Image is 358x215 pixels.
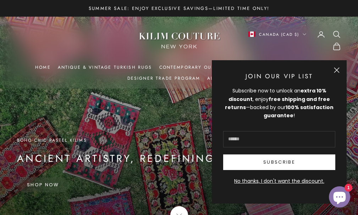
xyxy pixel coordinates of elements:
a: Home [35,64,51,71]
img: Canada [248,32,255,37]
nav: Primary navigation [17,64,341,82]
a: Antique & Vintage Turkish Rugs [58,64,152,71]
strong: 100% satisfaction guarantee [264,104,334,119]
inbox-online-store-chat: Shopify online store chat [327,186,352,209]
button: No thanks, I don't want the discount. [223,177,335,185]
a: Designer Trade Program [127,75,200,82]
p: Ancient Artistry, Redefining Elegance [17,151,285,166]
nav: Secondary navigation [238,30,341,51]
strong: extra 10% discount [228,87,326,102]
p: Boho-Chic Pastel Kilims [17,137,285,144]
p: Join Our VIP List [223,72,335,81]
p: Summer Sale: Enjoy Exclusive Savings—Limited Time Only! [89,5,270,12]
a: Auction [207,75,231,82]
newsletter-popup: Newsletter popup [212,60,347,204]
strong: free shipping and free returns [225,96,330,111]
a: Shop Now [17,177,69,192]
button: Change country or currency [248,31,306,38]
div: Subscribe now to unlock an , enjoy —backed by our ! [223,87,335,119]
button: Subscribe [223,154,335,170]
span: Canada (CAD $) [259,31,299,38]
a: Contemporary Oushak Rugs [159,64,242,71]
